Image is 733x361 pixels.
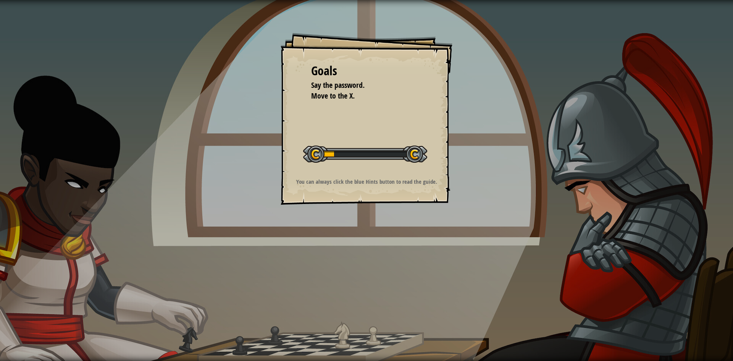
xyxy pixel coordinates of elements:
p: You can always click the blue Hints button to read the guide. [290,178,443,186]
span: Move to the X. [311,91,355,101]
li: Say the password. [302,80,420,91]
li: Move to the X. [302,91,420,102]
div: Goals [311,62,422,80]
span: Say the password. [311,80,365,90]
